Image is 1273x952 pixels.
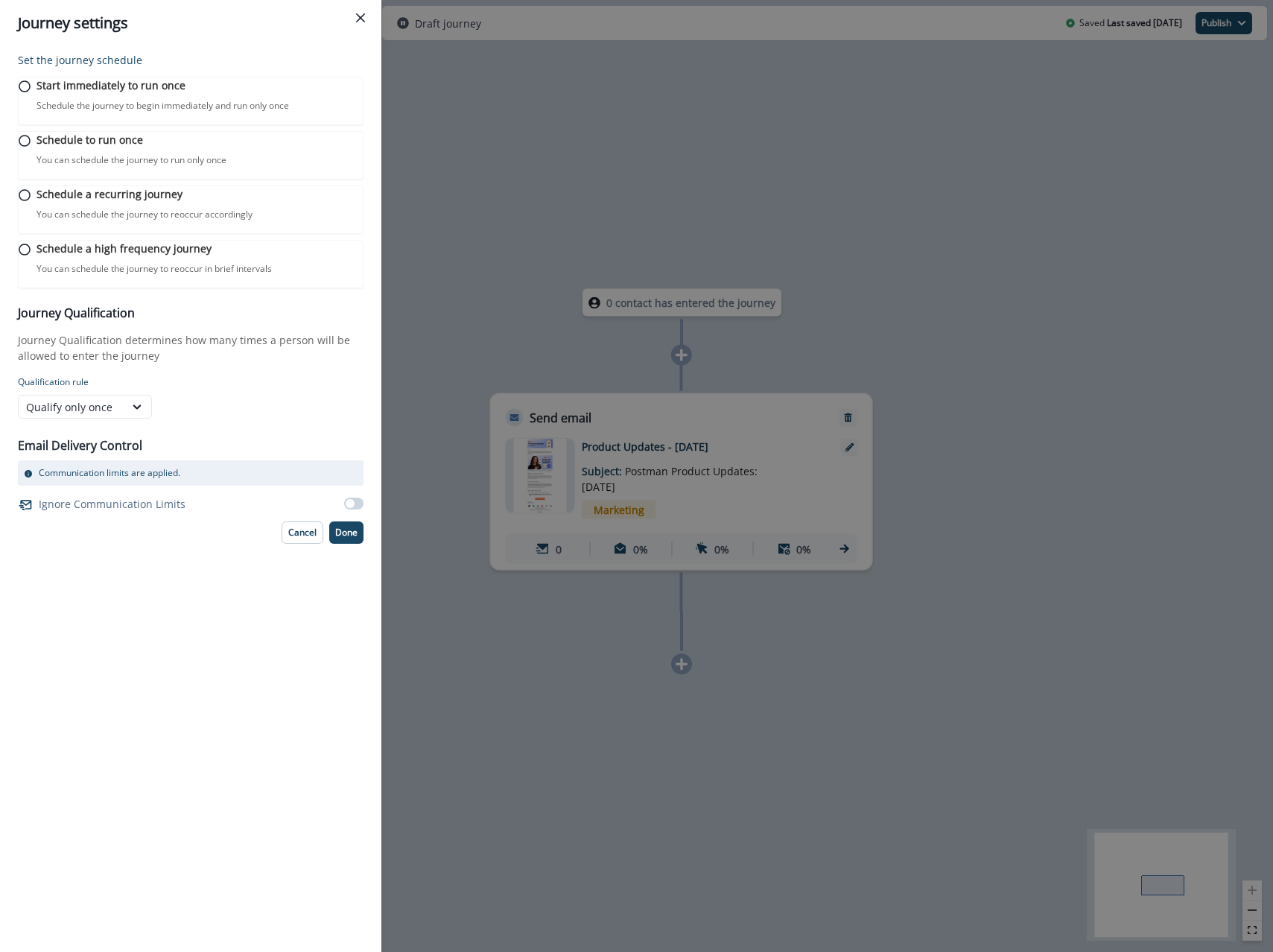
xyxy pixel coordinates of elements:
[36,77,185,93] p: Start immediately to run once
[18,375,364,389] p: Qualification rule
[36,241,212,256] p: Schedule a high frequency journey
[282,521,323,544] button: Cancel
[335,527,358,538] p: Done
[18,306,364,320] h3: Journey Qualification
[39,466,180,480] p: Communication limits are applied.
[39,496,185,512] p: Ignore Communication Limits
[18,12,364,34] div: Journey settings
[18,437,142,454] p: Email Delivery Control
[36,153,226,167] p: You can schedule the journey to run only once
[36,208,253,221] p: You can schedule the journey to reoccur accordingly
[18,52,364,68] p: Set the journey schedule
[26,399,117,415] div: Qualify only once
[36,262,272,276] p: You can schedule the journey to reoccur in brief intervals
[349,6,372,30] button: Close
[36,186,182,202] p: Schedule a recurring journey
[18,332,364,364] p: Journey Qualification determines how many times a person will be allowed to enter the journey
[36,132,143,147] p: Schedule to run once
[288,527,317,538] p: Cancel
[329,521,364,544] button: Done
[36,99,289,112] p: Schedule the journey to begin immediately and run only once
